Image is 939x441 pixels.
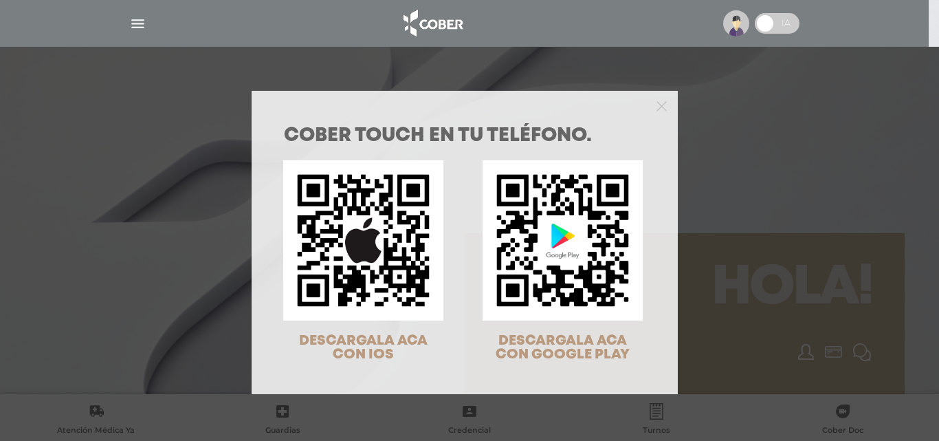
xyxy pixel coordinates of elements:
img: qr-code [483,160,643,321]
span: DESCARGALA ACA CON GOOGLE PLAY [496,334,630,361]
button: Close [656,99,667,111]
span: DESCARGALA ACA CON IOS [299,334,428,361]
img: qr-code [283,160,443,321]
h1: COBER TOUCH en tu teléfono. [284,127,645,146]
